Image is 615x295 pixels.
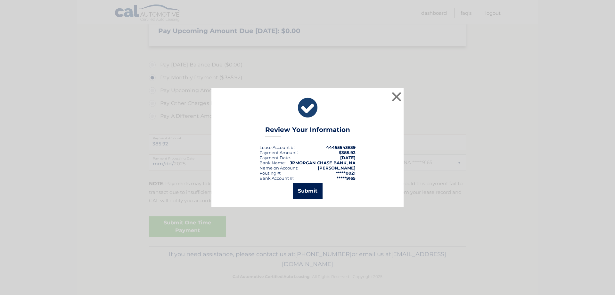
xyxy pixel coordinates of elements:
button: × [390,90,403,103]
div: Name on Account: [259,165,298,170]
div: Payment Amount: [259,150,298,155]
div: Bank Name: [259,160,286,165]
div: Routing #: [259,170,281,176]
span: $385.92 [339,150,356,155]
div: Lease Account #: [259,145,295,150]
div: Bank Account #: [259,176,294,181]
strong: [PERSON_NAME] [318,165,356,170]
span: [DATE] [340,155,356,160]
strong: 44455543639 [326,145,356,150]
h3: Review Your Information [265,126,350,137]
div: : [259,155,291,160]
span: Payment Date [259,155,290,160]
button: Submit [293,183,323,199]
strong: JPMORGAN CHASE BANK, NA [290,160,356,165]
